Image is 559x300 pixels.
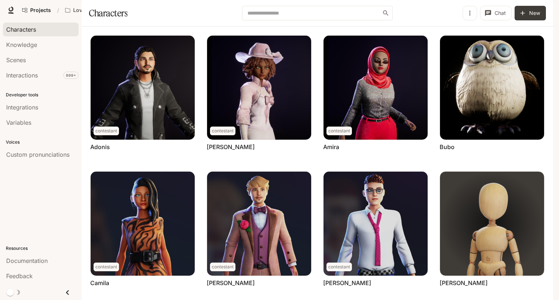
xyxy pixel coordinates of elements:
[323,279,371,287] a: [PERSON_NAME]
[323,143,339,151] a: Amira
[19,3,54,17] a: Go to projects
[440,36,544,140] img: Bubo
[62,3,121,17] button: All workspaces
[440,143,455,151] a: Bubo
[54,7,62,14] div: /
[515,6,546,20] button: New
[73,7,110,13] p: Love Bird Cam
[90,143,110,151] a: Adonis
[91,172,195,276] img: Camila
[90,279,109,287] a: Camila
[324,36,428,140] img: Amira
[207,143,255,151] a: [PERSON_NAME]
[440,172,544,276] img: Gregull
[207,172,311,276] img: Chad
[30,7,51,13] span: Projects
[480,6,512,20] button: Chat
[324,172,428,276] img: Ethan
[207,36,311,140] img: Amanda
[91,36,195,140] img: Adonis
[207,279,255,287] a: [PERSON_NAME]
[440,279,488,287] a: [PERSON_NAME]
[89,6,127,20] h1: Characters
